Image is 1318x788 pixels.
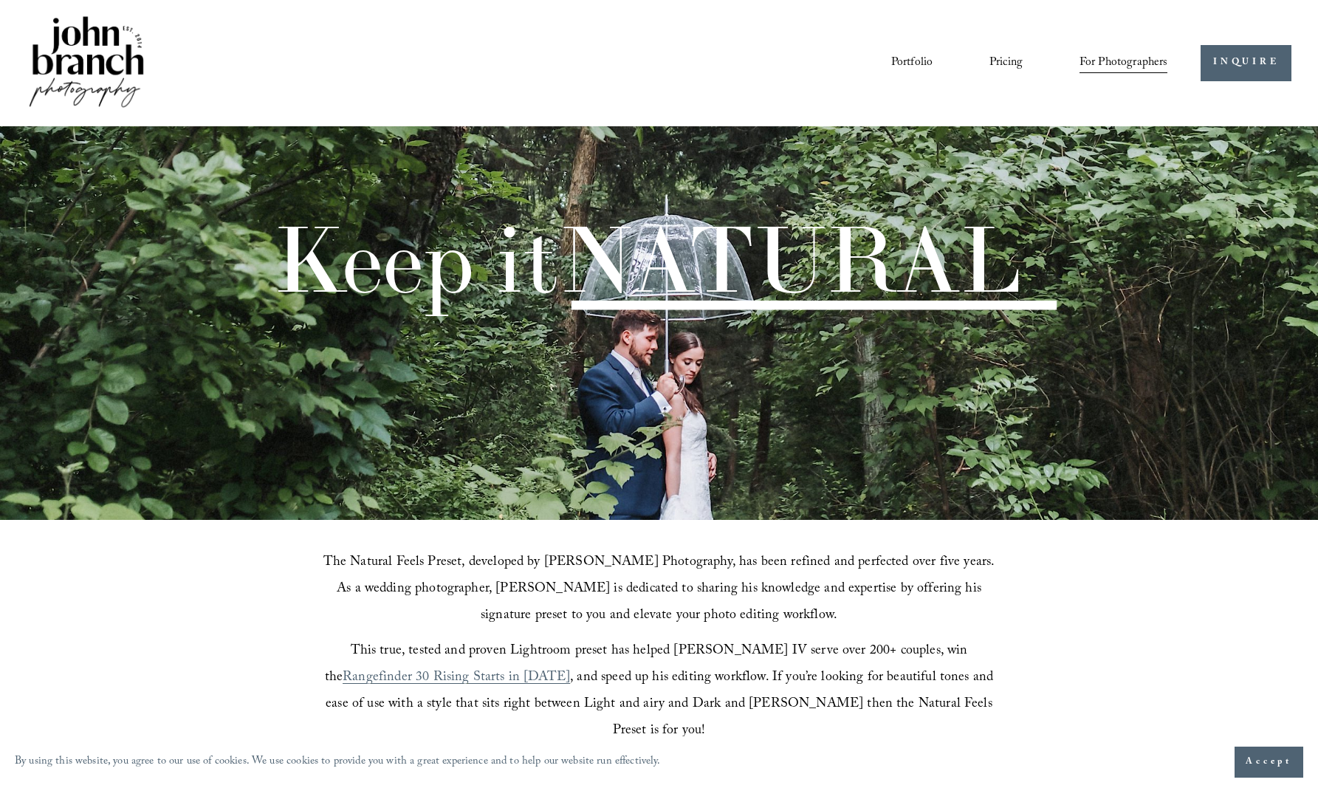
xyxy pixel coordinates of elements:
a: folder dropdown [1080,50,1168,75]
span: Accept [1246,755,1292,770]
p: By using this website, you agree to our use of cookies. We use cookies to provide you with a grea... [15,752,661,773]
span: The Natural Feels Preset, developed by [PERSON_NAME] Photography, has been refined and perfected ... [323,552,999,628]
span: This true, tested and proven Lightroom preset has helped [PERSON_NAME] IV serve over 200+ couples... [325,640,972,690]
h1: Keep it [272,213,1021,306]
button: Accept [1235,747,1303,778]
a: Portfolio [891,50,933,75]
a: INQUIRE [1201,45,1291,81]
a: Rangefinder 30 Rising Starts in [DATE] [343,667,570,690]
span: NATURAL [558,201,1021,317]
span: For Photographers [1080,52,1168,75]
span: , and speed up his editing workflow. If you’re looking for beautiful tones and ease of use with a... [326,667,997,743]
img: John Branch IV Photography [27,13,146,113]
a: Pricing [989,50,1023,75]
